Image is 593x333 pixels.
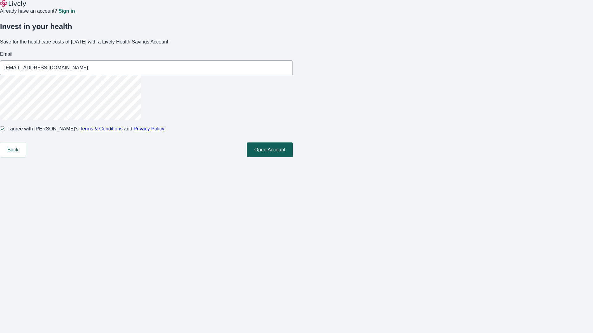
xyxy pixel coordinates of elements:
[80,126,123,131] a: Terms & Conditions
[247,142,293,157] button: Open Account
[7,125,164,133] span: I agree with [PERSON_NAME]’s and
[58,9,75,14] a: Sign in
[134,126,165,131] a: Privacy Policy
